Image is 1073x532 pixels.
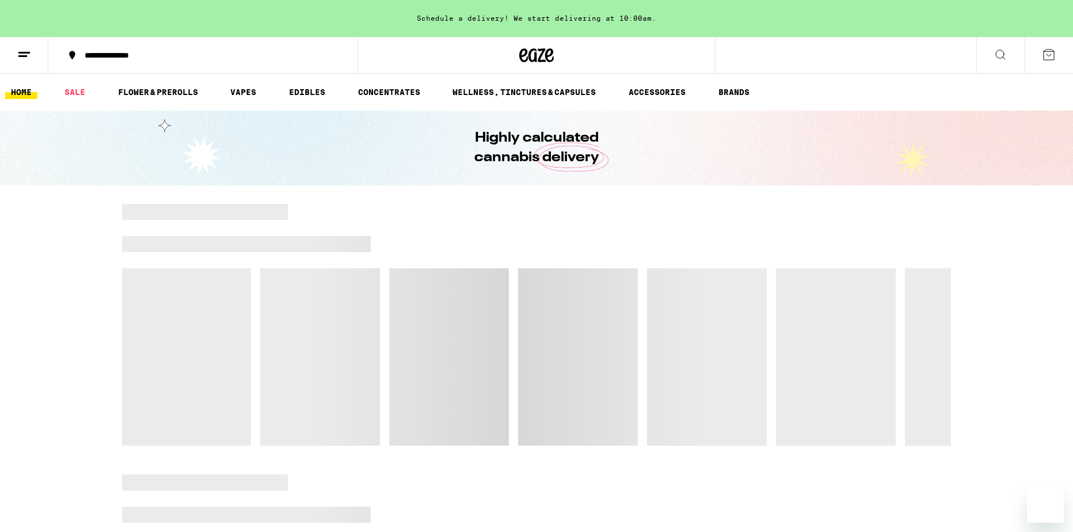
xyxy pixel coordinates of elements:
[352,85,426,99] a: CONCENTRATES
[225,85,262,99] a: VAPES
[713,85,755,99] a: BRANDS
[59,85,91,99] a: SALE
[442,128,631,168] h1: Highly calculated cannabis delivery
[623,85,691,99] a: ACCESSORIES
[1027,486,1064,523] iframe: Button to launch messaging window
[5,85,37,99] a: HOME
[283,85,331,99] a: EDIBLES
[112,85,204,99] a: FLOWER & PREROLLS
[447,85,602,99] a: WELLNESS, TINCTURES & CAPSULES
